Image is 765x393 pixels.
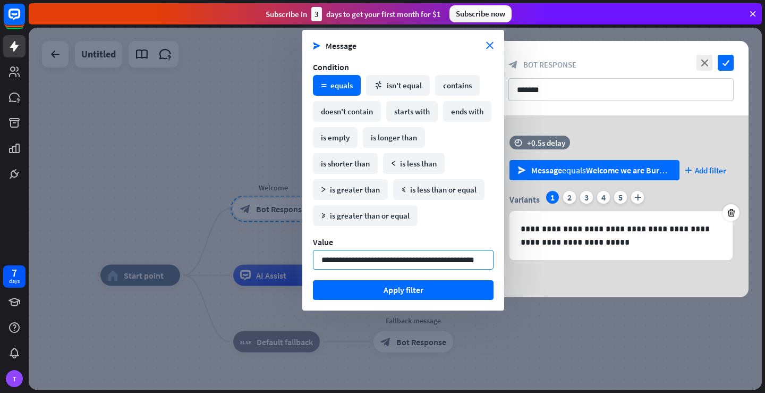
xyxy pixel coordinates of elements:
[374,81,383,90] i: math_not_equal
[326,40,486,51] span: Message
[313,62,494,72] div: Condition
[523,60,576,70] span: Bot Response
[514,139,522,146] i: time
[313,205,418,226] div: is greater than or equal
[435,75,480,96] div: contains
[313,127,358,148] div: is empty
[383,153,445,174] div: is less than
[6,370,23,387] div: T
[631,191,644,204] i: plus
[527,138,565,148] div: +0.5s delay
[12,268,17,278] div: 7
[518,166,526,174] i: send
[614,191,627,204] div: 5
[366,75,430,96] div: isn't equal
[363,127,425,148] div: is longer than
[313,101,381,122] div: doesn't contain
[321,187,326,193] i: math_greater
[8,4,40,36] button: Open LiveChat chat widget
[321,213,326,219] i: math_greater_or_equal
[443,101,491,122] div: ends with
[509,194,540,205] span: Variants
[3,265,25,288] a: 7 days
[9,278,20,285] div: days
[546,191,559,204] div: 1
[696,55,712,71] i: close
[266,7,441,21] div: Subscribe in days to get your first month for $1
[313,179,388,200] div: is greater than
[313,237,494,247] div: Value
[597,191,610,204] div: 4
[313,280,494,300] button: Apply filter
[531,165,562,175] span: Message
[685,167,692,173] i: plus
[313,153,378,174] div: is shorter than
[321,83,327,88] i: math_equal
[486,42,494,49] i: close
[391,161,396,166] i: math_less
[580,191,593,204] div: 3
[718,55,734,71] i: check
[313,42,320,49] i: send
[393,179,484,200] div: is less than or equal
[386,101,438,122] div: starts with
[401,187,406,193] i: math_less_or_equal
[508,60,518,70] i: block_bot_response
[695,165,726,175] span: Add filter
[563,191,576,204] div: 2
[449,5,512,22] div: Subscribe now
[311,7,322,21] div: 3
[531,165,671,175] div: equals
[313,75,361,96] div: equals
